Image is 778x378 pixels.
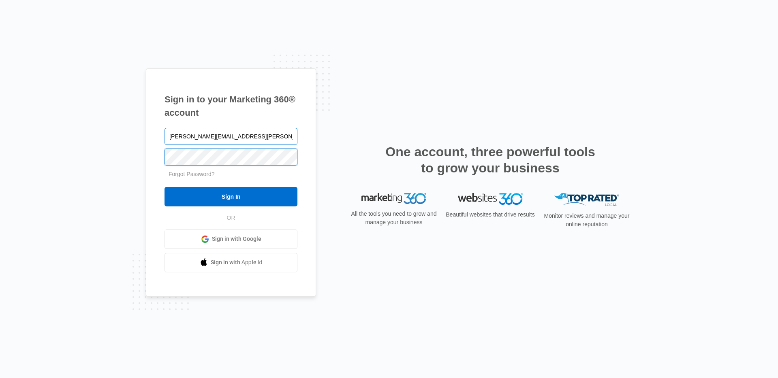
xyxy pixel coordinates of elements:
img: Marketing 360 [361,193,426,204]
p: Beautiful websites that drive results [445,210,536,219]
h2: One account, three powerful tools to grow your business [383,144,598,176]
img: Top Rated Local [554,193,619,206]
a: Sign in with Google [165,229,297,249]
p: All the tools you need to grow and manage your business [348,210,439,227]
h1: Sign in to your Marketing 360® account [165,93,297,119]
a: Forgot Password? [169,171,215,177]
span: OR [221,214,241,222]
span: Sign in with Google [212,235,261,243]
img: Websites 360 [458,193,523,205]
a: Sign in with Apple Id [165,253,297,272]
input: Email [165,128,297,145]
p: Monitor reviews and manage your online reputation [541,212,632,229]
span: Sign in with Apple Id [211,258,263,267]
input: Sign In [165,187,297,206]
